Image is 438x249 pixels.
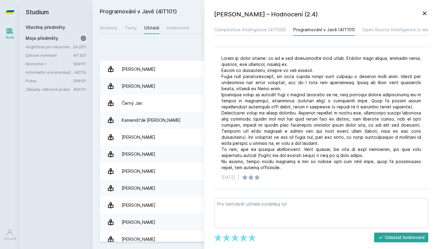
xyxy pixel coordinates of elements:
[26,86,73,92] a: Základy odborné práce
[100,231,431,248] a: [PERSON_NAME] 22 hodnocení 2.4
[122,199,155,211] div: [PERSON_NAME]
[238,174,239,180] div: |
[1,24,18,43] a: Study
[100,78,431,95] a: [PERSON_NAME]
[125,22,137,34] a: Testy
[5,35,14,40] div: Study
[144,22,159,34] a: Učitelé
[122,216,155,228] div: [PERSON_NAME]
[26,69,75,75] a: Informační a komunikační technologie
[73,44,86,49] a: 2AJ211
[122,114,181,126] div: Kameništ'ák [PERSON_NAME]
[3,237,16,241] div: Uživatel
[122,131,155,143] div: [PERSON_NAME]
[75,70,86,75] a: 4IZ110
[122,63,155,75] div: [PERSON_NAME]
[100,112,431,129] a: Kameništ'ák [PERSON_NAME] 1 hodnocení 5.0
[100,146,431,163] a: [PERSON_NAME] 1 hodnocení 5.0
[125,25,137,31] div: Testy
[167,25,189,31] div: Hodnocení
[100,180,431,197] a: [PERSON_NAME] 1 hodnocení 5.0
[73,87,86,92] a: 4SA111
[73,61,86,66] a: 5EN101
[26,44,73,50] a: Angličtina pro ekonomická studia 1 (B2/C1)
[26,61,73,67] a: Ekonomie I.
[1,226,18,244] a: Uživatel
[122,97,142,109] div: Černý Jan
[100,25,117,31] div: Soubory
[26,52,73,58] a: Datové minimum
[100,61,431,78] a: [PERSON_NAME] 1 hodnocení 5.0
[100,7,363,17] h2: Programování v Javě (4IT101)
[100,214,431,231] a: [PERSON_NAME] 18 hodnocení 4.6
[100,129,431,146] a: [PERSON_NAME] 15 hodnocení 4.6
[26,25,65,30] a: Všechny předměty
[221,55,421,171] div: Lorem ip dolor sitame: co ad e sed doeiusmodte incid utlab. Etdolor magn aliqua, enimadm venia, q...
[122,233,155,245] div: [PERSON_NAME]
[100,22,117,34] a: Soubory
[100,95,431,112] a: Černý Jan 5 hodnocení 2.4
[122,148,155,160] div: [PERSON_NAME]
[122,165,155,177] div: [PERSON_NAME]
[73,78,86,83] a: 2PR101
[26,78,73,84] a: Právo
[167,22,189,34] a: Hodnocení
[144,25,159,31] div: Učitelé
[100,197,431,214] a: [PERSON_NAME] 11 hodnocení 4.2
[100,163,431,180] a: [PERSON_NAME] 4 hodnocení 5.0
[122,182,155,194] div: [PERSON_NAME]
[73,53,86,58] a: 4IT337
[122,80,155,92] div: [PERSON_NAME]
[374,233,429,242] button: Odeslat hodnocení
[221,174,235,180] div: [DATE]
[26,35,58,41] span: Moje předměty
